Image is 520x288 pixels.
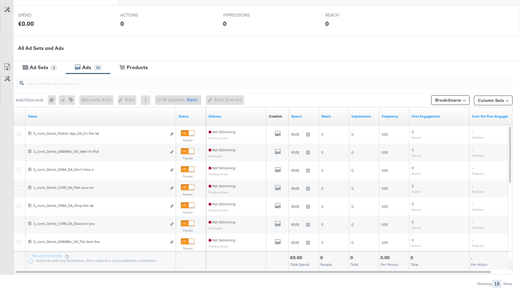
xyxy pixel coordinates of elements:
span: 0.00 [382,186,388,191]
span: 0.00 [382,240,388,245]
span: Not Delivering [209,184,235,188]
div: 0 [410,255,415,261]
input: Search Ad Name, ID or Objective [24,75,467,87]
div: 2_June_Demo_DABA85+_DA_Want to find [33,149,167,154]
span: Not Delivering [209,148,235,152]
span: Not Delivering [209,130,235,134]
button: Column Sets [474,96,512,105]
span: €0.00 [291,186,304,191]
span: 0 [412,166,413,170]
span: - [472,166,473,170]
label: Paused [181,138,194,142]
sub: Ad Paused [209,226,222,230]
span: 0 [412,184,413,188]
span: 0 [412,238,413,242]
span: Not Delivering [209,238,235,242]
span: IMPRESSIONS [223,12,268,18]
sub: Per Action [472,226,484,229]
sub: Actions [412,136,421,139]
div: Creative [269,114,282,119]
span: Not Delivering [209,202,235,206]
div: 2_June_Demo_CS90_DA_Discover you [33,221,167,226]
div: 3_June_Demo_DABA_DA_Shop the lat [33,203,167,208]
div: 0 [120,19,124,28]
span: 0 [412,220,413,224]
sub: Actions [412,208,421,211]
span: 0.00 [382,132,388,136]
span: €0.00 [291,150,304,155]
sub: Actions [412,154,421,157]
div: 0 [350,255,355,261]
a: The number of actions related to your Page's posts as a result of your ad. [412,114,467,119]
label: Paused [181,174,194,178]
sub: Actions [412,244,421,247]
div: 3_June_Demo_Mobile App_DA_It’s the lat [33,131,167,136]
span: 0 [321,240,323,245]
span: - [472,238,473,242]
span: REACH [325,12,370,18]
label: Paused [181,192,194,196]
sub: Pending review [209,208,228,212]
span: Total Spend [290,262,309,267]
span: 0 [321,222,323,227]
span: 0 [321,204,323,209]
span: ACTIONS [120,12,166,18]
span: 0.00 [382,168,388,173]
sub: Actions [412,172,421,175]
button: Breakdowns [431,95,469,105]
span: 0 [321,150,323,155]
span: 0 [351,186,353,191]
span: Total [351,262,358,267]
sub: Per Action [472,208,484,211]
span: 0 [321,168,323,173]
span: 0 [351,240,353,245]
div: 0 [320,255,325,261]
div: Rows [503,282,512,286]
span: 0 [351,168,353,173]
div: 0 [223,19,227,28]
span: Total [411,262,418,267]
span: 0 [351,204,353,209]
div: 0 [48,95,59,105]
sub: Per Action [472,154,484,157]
a: The number of times your ad was served. On mobile apps an ad is counted as served the first time ... [351,114,377,119]
span: €0.00 [291,168,304,173]
sub: Per Action [472,136,484,139]
a: Reflects the ability of your Ad to achieve delivery. [209,114,264,119]
sub: Per Action [472,190,484,193]
div: 1_June_Demo_CS90_DA_Plan your en [33,185,167,190]
div: - [471,255,474,261]
label: Paused [181,210,194,214]
span: - [472,202,473,206]
a: Ad Name. [28,114,174,119]
div: 3_June_Demo_DABA85+_DA_The best bra [33,239,167,244]
span: €0.00 [291,132,304,136]
span: 0 [351,150,353,155]
div: 15 [94,65,101,70]
a: The number of people your ad was served to. [321,114,347,119]
span: 0 [321,132,323,136]
span: €0.00 [291,222,304,227]
span: - [472,130,473,134]
div: All Ad Sets and Ads [18,45,520,52]
div: €0.00 [290,255,304,261]
div: €0.00 [18,19,34,28]
div: 2_June_Demo_DABA_DA_Don’t miss o [33,167,167,172]
span: 0 [412,130,413,134]
span: Per Person [381,262,398,267]
div: 0.00 [380,255,392,261]
sub: Actions [412,190,421,193]
a: Shows the creative associated with your ad. [269,114,282,119]
sub: Ad Paused [209,154,222,158]
sub: Actions [412,226,421,229]
div: 15 [492,280,501,287]
span: Not Delivering [209,220,235,224]
label: Paused [181,247,194,250]
sub: Pending review [209,190,228,194]
a: The total amount spent to date. [291,114,317,119]
span: 0.00 [382,204,388,209]
span: 0 [321,186,323,191]
span: 0 [351,222,353,227]
span: - [472,220,473,224]
span: - [472,148,473,152]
